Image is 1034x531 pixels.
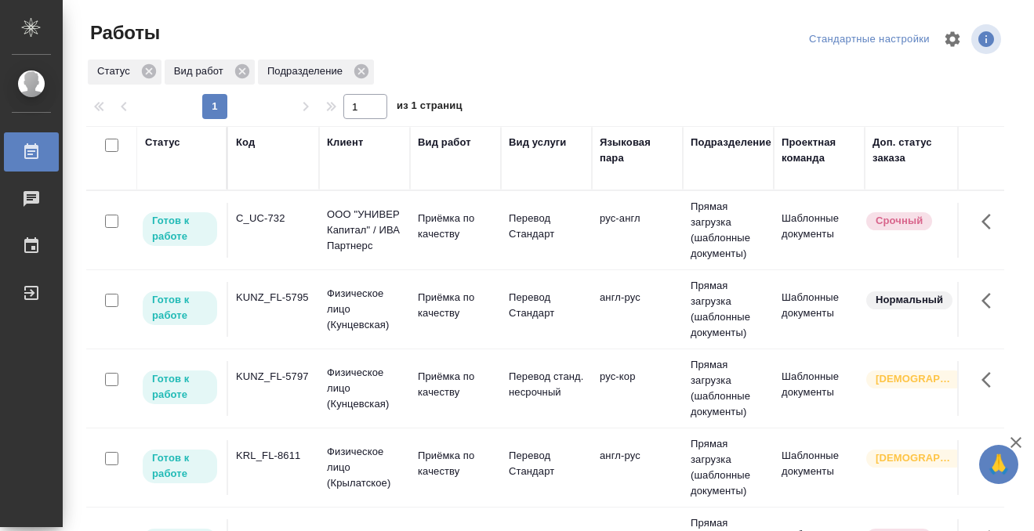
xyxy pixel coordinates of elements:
[782,135,857,166] div: Проектная команда
[141,369,219,406] div: Исполнитель может приступить к работе
[327,286,402,333] p: Физическое лицо (Кунцевская)
[418,448,493,479] p: Приёмка по качеству
[509,290,584,321] p: Перевод Стандарт
[600,135,675,166] div: Языковая пара
[509,211,584,242] p: Перевод Стандарт
[972,440,1010,478] button: Здесь прячутся важные кнопки
[141,448,219,485] div: Исполнитель может приступить к работе
[972,282,1010,320] button: Здесь прячутся важные кнопки
[236,135,255,150] div: Код
[88,60,161,85] div: Статус
[152,213,208,244] p: Готов к работе
[509,369,584,400] p: Перевод станд. несрочный
[236,290,311,305] div: KUNZ_FL-5795
[236,211,311,226] div: C_UC-732
[97,63,136,79] p: Статус
[236,369,311,385] div: KUNZ_FL-5797
[418,369,493,400] p: Приёмка по качеству
[683,428,774,507] td: Прямая загрузка (шаблонные документы)
[683,270,774,349] td: Прямая загрузка (шаблонные документы)
[418,135,471,150] div: Вид работ
[152,371,208,403] p: Готов к работе
[979,445,1018,484] button: 🙏
[805,27,934,52] div: split button
[774,282,865,337] td: Шаблонные документы
[258,60,374,85] div: Подразделение
[971,24,1004,54] span: Посмотреть информацию
[145,135,180,150] div: Статус
[141,211,219,247] div: Исполнитель может приступить к работе
[509,448,584,479] p: Перевод Стандарт
[592,203,683,258] td: рус-англ
[972,361,1010,399] button: Здесь прячутся важные кнопки
[876,292,943,308] p: Нормальный
[267,63,348,79] p: Подразделение
[972,203,1010,240] button: Здесь прячутся важные кнопки
[152,292,208,323] p: Готов к работе
[236,448,311,464] div: KRL_FL-8611
[592,440,683,495] td: англ-рус
[418,290,493,321] p: Приёмка по качеству
[873,135,955,166] div: Доп. статус заказа
[327,207,402,254] p: ООО "УНИВЕР Капитал" / ИВА Партнерс
[327,444,402,491] p: Физическое лицо (Крылатское)
[327,135,363,150] div: Клиент
[934,20,971,58] span: Настроить таблицу
[327,365,402,412] p: Физическое лицо (Кунцевская)
[691,135,771,150] div: Подразделение
[592,282,683,337] td: англ-рус
[876,450,954,466] p: [DEMOGRAPHIC_DATA]
[86,20,160,45] span: Работы
[152,450,208,482] p: Готов к работе
[876,371,954,387] p: [DEMOGRAPHIC_DATA]
[683,191,774,269] td: Прямая загрузка (шаблонные документы)
[509,135,567,150] div: Вид услуги
[397,96,463,119] span: из 1 страниц
[774,203,865,258] td: Шаблонные документы
[141,290,219,327] div: Исполнитель может приступить к работе
[174,63,229,79] p: Вид работ
[774,361,865,416] td: Шаблонные документы
[165,60,255,85] div: Вид работ
[876,213,923,229] p: Срочный
[418,211,493,242] p: Приёмка по качеству
[592,361,683,416] td: рус-кор
[985,448,1012,481] span: 🙏
[683,349,774,428] td: Прямая загрузка (шаблонные документы)
[774,440,865,495] td: Шаблонные документы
